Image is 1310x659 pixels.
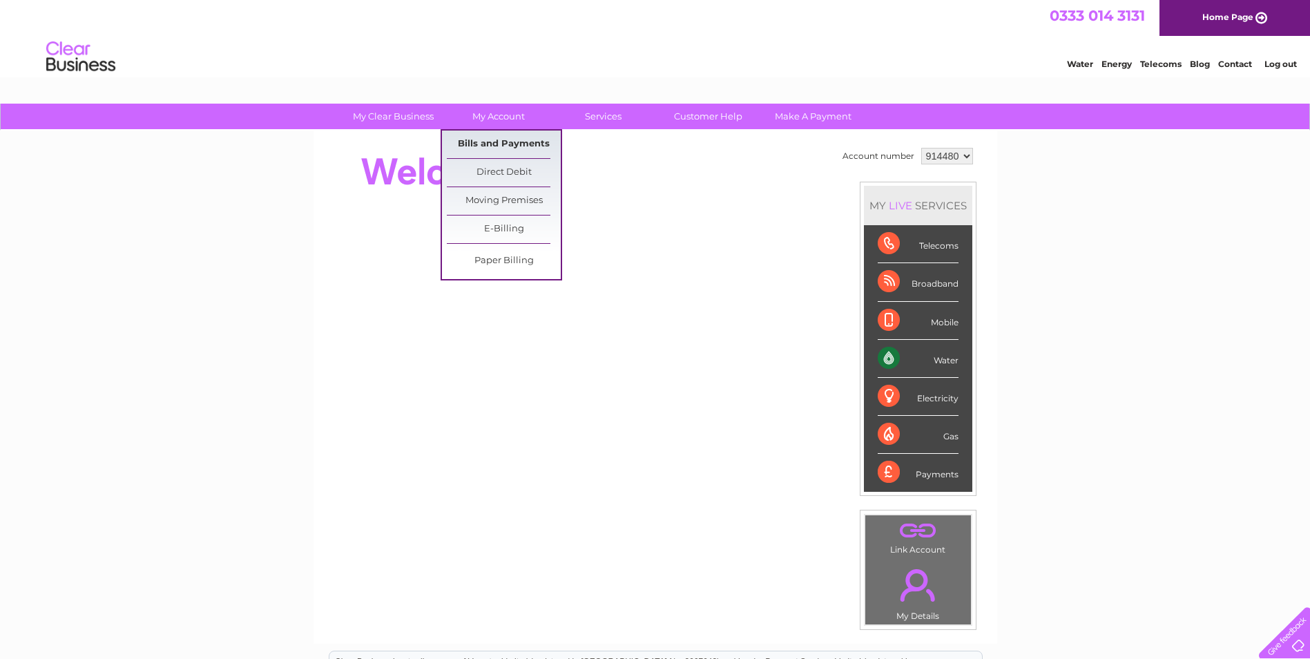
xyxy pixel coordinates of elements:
[869,519,967,543] a: .
[1218,59,1252,69] a: Contact
[878,263,959,301] div: Broadband
[651,104,765,129] a: Customer Help
[336,104,450,129] a: My Clear Business
[447,216,561,243] a: E-Billing
[869,561,967,609] a: .
[1264,59,1297,69] a: Log out
[447,187,561,215] a: Moving Premises
[756,104,870,129] a: Make A Payment
[839,144,918,168] td: Account number
[1067,59,1093,69] a: Water
[441,104,555,129] a: My Account
[878,378,959,416] div: Electricity
[878,225,959,263] div: Telecoms
[864,186,972,225] div: MY SERVICES
[1050,7,1145,24] a: 0333 014 3131
[886,199,915,212] div: LIVE
[878,340,959,378] div: Water
[447,131,561,158] a: Bills and Payments
[1140,59,1182,69] a: Telecoms
[546,104,660,129] a: Services
[329,8,982,67] div: Clear Business is a trading name of Verastar Limited (registered in [GEOGRAPHIC_DATA] No. 3667643...
[878,454,959,491] div: Payments
[1101,59,1132,69] a: Energy
[865,557,972,625] td: My Details
[447,247,561,275] a: Paper Billing
[878,416,959,454] div: Gas
[447,159,561,187] a: Direct Debit
[878,302,959,340] div: Mobile
[1190,59,1210,69] a: Blog
[865,515,972,558] td: Link Account
[46,36,116,78] img: logo.png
